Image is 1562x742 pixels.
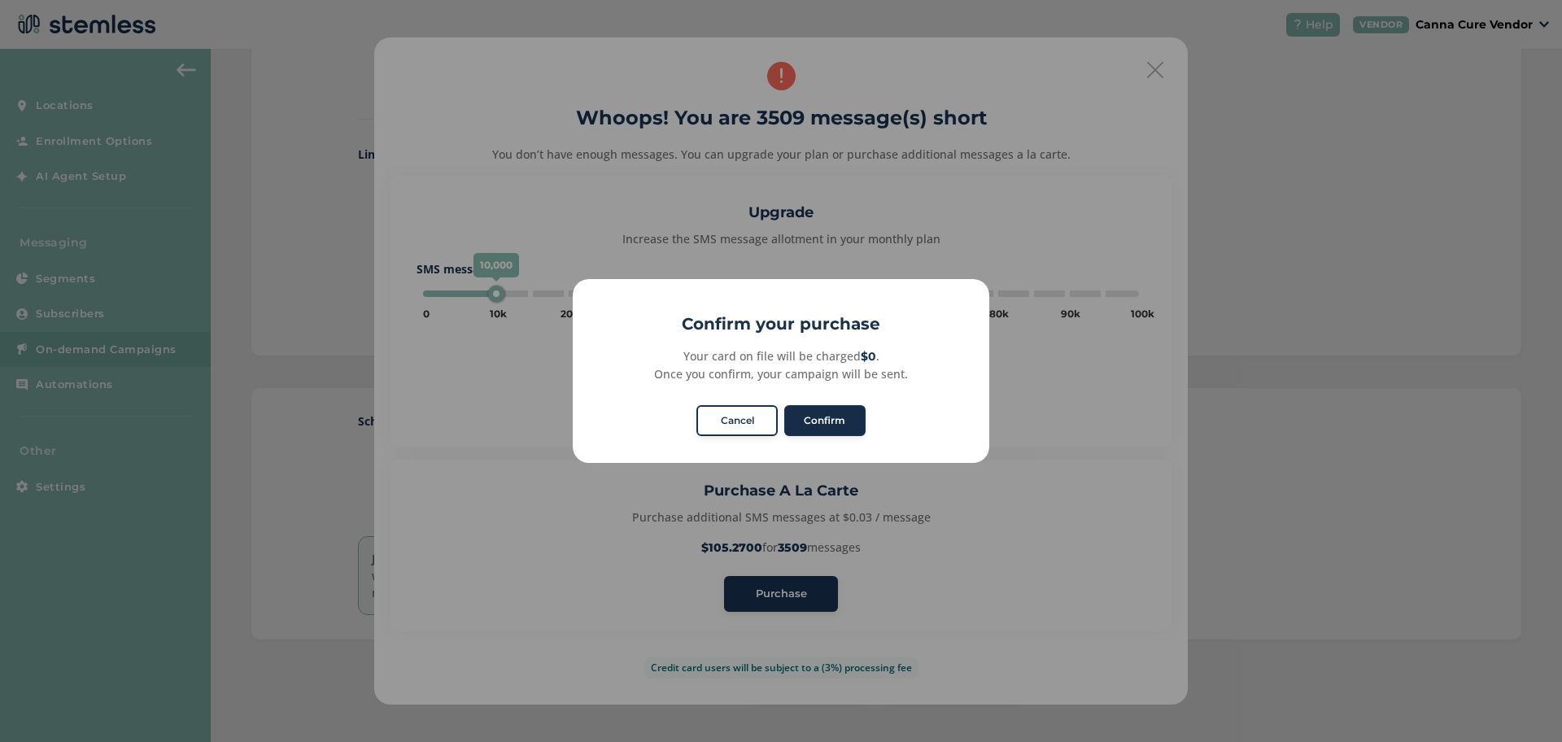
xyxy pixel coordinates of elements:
strong: $0 [861,349,876,364]
iframe: Chat Widget [1481,664,1562,742]
div: Your card on file will be charged . Once you confirm, your campaign will be sent. [591,347,971,382]
button: Cancel [696,405,778,436]
h2: Confirm your purchase [573,312,989,336]
button: Confirm [784,405,866,436]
